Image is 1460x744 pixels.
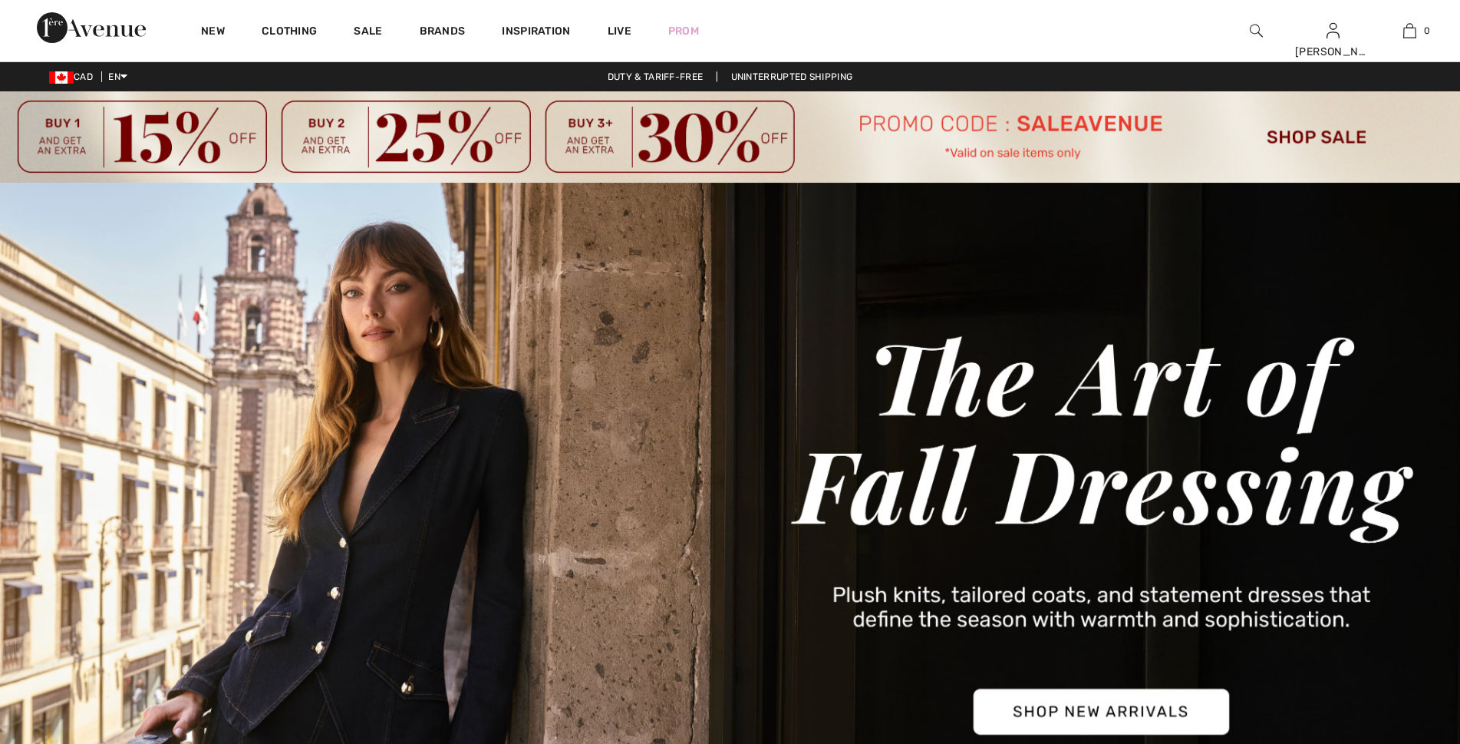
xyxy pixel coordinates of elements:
[1372,21,1447,40] a: 0
[49,71,99,82] span: CAD
[1250,21,1263,40] img: search the website
[49,71,74,84] img: Canadian Dollar
[108,71,127,82] span: EN
[668,23,699,39] a: Prom
[37,12,146,43] img: 1ère Avenue
[420,25,466,41] a: Brands
[1327,23,1340,38] a: Sign In
[262,25,317,41] a: Clothing
[502,25,570,41] span: Inspiration
[1403,21,1416,40] img: My Bag
[1327,21,1340,40] img: My Info
[1295,44,1370,60] div: [PERSON_NAME]
[608,23,631,39] a: Live
[354,25,382,41] a: Sale
[1424,24,1430,38] span: 0
[201,25,225,41] a: New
